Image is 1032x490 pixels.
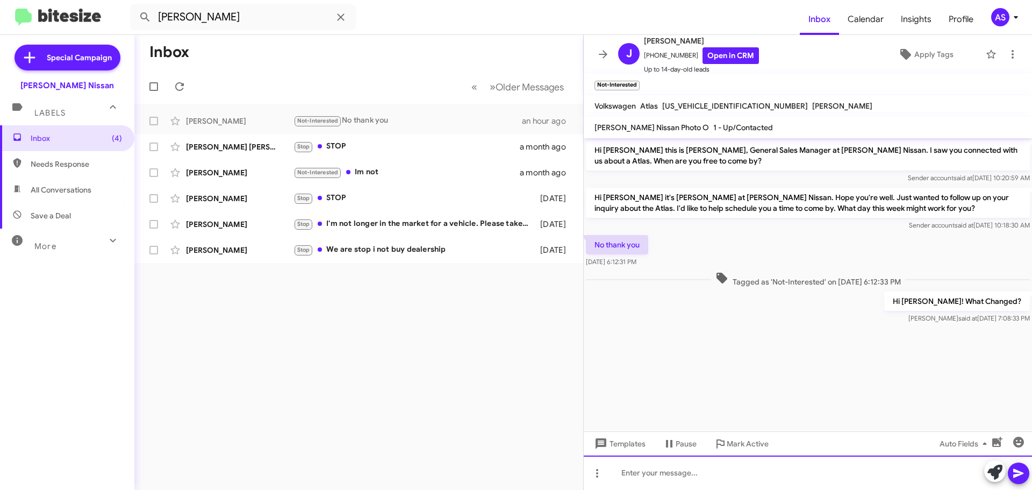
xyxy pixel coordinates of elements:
span: 1 - Up/Contacted [713,123,773,132]
span: « [471,80,477,94]
div: [DATE] [535,245,575,255]
span: said at [954,174,972,182]
div: [PERSON_NAME] [186,116,293,126]
span: Atlas [640,101,658,111]
div: [PERSON_NAME] Nissan [20,80,114,91]
div: [PERSON_NAME] [186,167,293,178]
span: Pause [676,434,697,453]
p: Hi [PERSON_NAME] this is [PERSON_NAME], General Sales Manager at [PERSON_NAME] Nissan. I saw you ... [586,140,1030,171]
span: Sender account [DATE] 10:20:59 AM [908,174,1030,182]
a: Inbox [800,4,839,35]
span: Tagged as 'Not-Interested' on [DATE] 6:12:33 PM [711,272,905,287]
span: J [626,45,632,62]
div: [DATE] [535,219,575,230]
button: Next [483,76,570,98]
span: Save a Deal [31,210,71,221]
span: [PERSON_NAME] [812,101,872,111]
span: All Conversations [31,184,91,195]
button: Templates [584,434,654,453]
span: Stop [297,246,310,253]
a: Open in CRM [703,47,759,64]
a: Profile [940,4,982,35]
div: [DATE] [535,193,575,204]
div: Im not [293,166,520,179]
span: Volkswagen [594,101,636,111]
span: Up to 14-day-old leads [644,64,759,75]
div: We are stop i not buy dealership [293,244,535,256]
div: No thank you [293,115,522,127]
div: an hour ago [522,116,575,126]
button: AS [982,8,1020,26]
div: [PERSON_NAME] [186,193,293,204]
span: Special Campaign [47,52,112,63]
span: said at [958,314,977,322]
div: I'm not longer in the market for a vehicle. Please take me off your lists. [293,218,535,230]
div: STOP [293,140,520,153]
button: Auto Fields [931,434,1000,453]
span: [PHONE_NUMBER] [644,47,759,64]
span: Labels [34,108,66,118]
small: Not-Interested [594,81,640,90]
div: [PERSON_NAME] [186,245,293,255]
span: Apply Tags [914,45,954,64]
span: (4) [112,133,122,144]
a: Special Campaign [15,45,120,70]
a: Calendar [839,4,892,35]
p: Hi [PERSON_NAME] it's [PERSON_NAME] at [PERSON_NAME] Nissan. Hope you're well. Just wanted to fol... [586,188,1030,218]
div: AS [991,8,1009,26]
button: Mark Active [705,434,777,453]
span: More [34,242,56,251]
span: Older Messages [496,81,564,93]
div: a month ago [520,167,575,178]
input: Search [130,4,356,30]
span: Inbox [31,133,122,144]
div: STOP [293,192,535,204]
button: Apply Tags [870,45,980,64]
div: [PERSON_NAME] [PERSON_NAME] [186,141,293,152]
span: Templates [592,434,646,453]
span: [PERSON_NAME] [644,34,759,47]
span: Mark Active [727,434,769,453]
a: Insights [892,4,940,35]
div: [PERSON_NAME] [186,219,293,230]
nav: Page navigation example [465,76,570,98]
button: Pause [654,434,705,453]
span: [PERSON_NAME] Nissan Photo O [594,123,709,132]
span: Not-Interested [297,169,339,176]
span: » [490,80,496,94]
span: [DATE] 6:12:31 PM [586,258,636,266]
div: a month ago [520,141,575,152]
span: Stop [297,143,310,150]
span: said at [955,221,973,229]
span: [US_VEHICLE_IDENTIFICATION_NUMBER] [662,101,808,111]
span: Stop [297,195,310,202]
span: [PERSON_NAME] [DATE] 7:08:33 PM [908,314,1030,322]
p: Hi [PERSON_NAME]! What Changed? [884,292,1030,311]
span: Needs Response [31,159,122,169]
span: Stop [297,221,310,228]
span: Auto Fields [940,434,991,453]
span: Not-Interested [297,117,339,124]
button: Previous [465,76,484,98]
span: Sender account [DATE] 10:18:30 AM [909,221,1030,229]
p: No thank you [586,235,648,254]
h1: Inbox [149,44,189,61]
